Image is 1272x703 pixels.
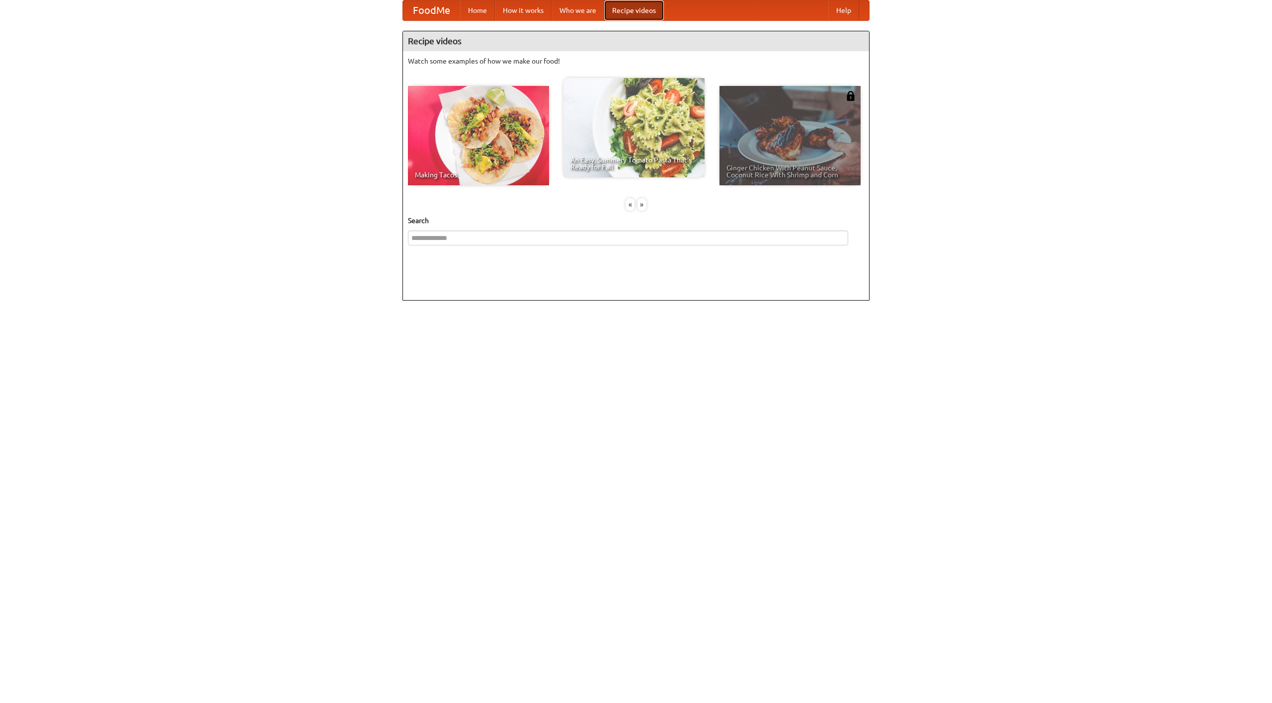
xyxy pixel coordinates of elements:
div: « [626,198,635,211]
a: Help [828,0,859,20]
h4: Recipe videos [403,31,869,51]
a: Making Tacos [408,86,549,185]
p: Watch some examples of how we make our food! [408,56,864,66]
a: How it works [495,0,552,20]
div: » [637,198,646,211]
a: Recipe videos [604,0,664,20]
a: Who we are [552,0,604,20]
span: An Easy, Summery Tomato Pasta That's Ready for Fall [570,156,698,170]
a: Home [460,0,495,20]
a: FoodMe [403,0,460,20]
a: An Easy, Summery Tomato Pasta That's Ready for Fall [563,78,705,177]
img: 483408.png [846,91,856,101]
h5: Search [408,216,864,226]
span: Making Tacos [415,171,542,178]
